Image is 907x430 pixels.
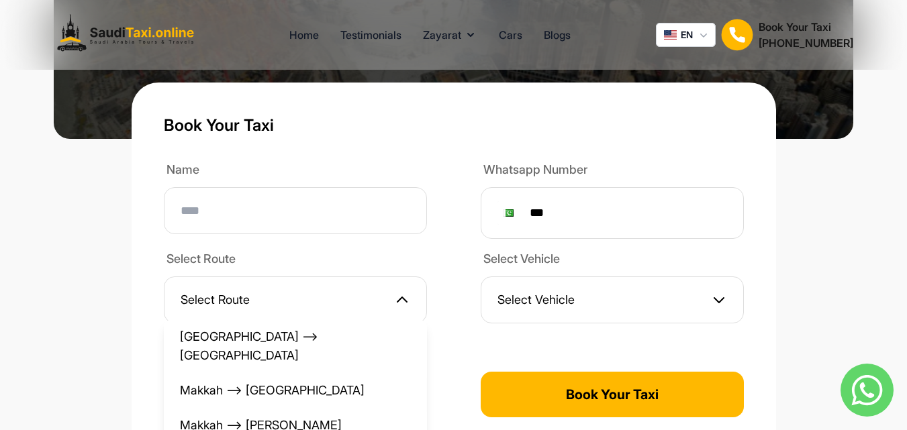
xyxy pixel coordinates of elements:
a: Home [289,27,319,43]
span: EN [681,28,693,42]
label: Select Route [164,250,427,271]
button: Select Route [164,276,427,323]
img: Logo [54,11,204,59]
button: Book Your Taxi [481,372,744,417]
label: Select Vehicle [481,250,744,271]
h1: Book Your Taxi [759,19,853,35]
img: Book Your Taxi [721,19,753,51]
button: Select Vehicle [481,276,744,323]
li: [GEOGRAPHIC_DATA] ⟶ [GEOGRAPHIC_DATA] [164,319,427,373]
button: EN [656,23,716,47]
div: Book Your Taxi [759,19,853,51]
h2: [PHONE_NUMBER] [759,35,853,51]
label: Whatsapp Number [481,160,744,182]
img: whatsapp [841,364,894,417]
div: Pakistan: + 92 [497,201,523,225]
button: Zayarat [423,27,477,43]
a: Testimonials [340,27,401,43]
a: Blogs [544,27,571,43]
h1: Book Your Taxi [164,115,744,136]
li: Makkah ⟶ [GEOGRAPHIC_DATA] [164,373,427,408]
a: Cars [499,27,522,43]
label: Name [164,160,427,182]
